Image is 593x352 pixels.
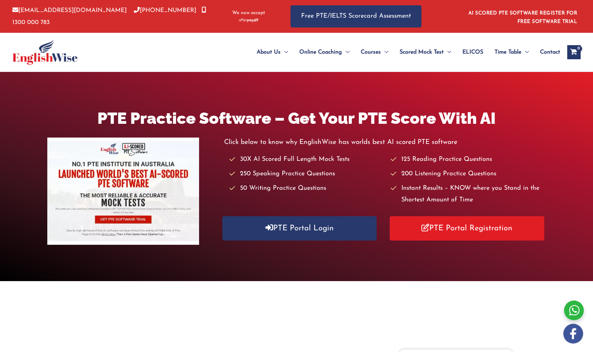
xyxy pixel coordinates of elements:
p: Click below to know why EnglishWise has worlds best AI scored PTE software [224,136,546,148]
span: Menu Toggle [444,40,451,65]
span: Menu Toggle [342,40,349,65]
li: 125 Reading Practice Questions [391,154,545,165]
span: Contact [540,40,560,65]
aside: Header Widget 1 [464,5,581,28]
a: [EMAIL_ADDRESS][DOMAIN_NAME] [12,7,127,13]
span: Online Coaching [299,40,342,65]
img: white-facebook.png [563,324,583,344]
a: 1300 000 783 [12,7,206,25]
li: 30X AI Scored Full Length Mock Tests [229,154,384,165]
a: AI SCORED PTE SOFTWARE REGISTER FOR FREE SOFTWARE TRIAL [468,11,577,24]
a: About UsMenu Toggle [251,40,294,65]
a: Online CoachingMenu Toggle [294,40,355,65]
span: Menu Toggle [381,40,388,65]
img: cropped-ew-logo [12,40,78,65]
span: Time Table [495,40,521,65]
img: pte-institute-main [47,138,199,245]
li: 250 Speaking Practice Questions [229,168,384,180]
a: View Shopping Cart, empty [567,45,581,59]
li: Instant Results – KNOW where you Stand in the Shortest Amount of Time [391,183,545,206]
a: PTE Portal Login [222,216,377,241]
span: Menu Toggle [521,40,529,65]
li: 200 Listening Practice Questions [391,168,545,180]
a: Time TableMenu Toggle [489,40,534,65]
a: [PHONE_NUMBER] [134,7,196,13]
span: ELICOS [462,40,483,65]
a: Scored Mock TestMenu Toggle [394,40,457,65]
span: Scored Mock Test [400,40,444,65]
img: Afterpay-Logo [239,18,258,22]
span: We now accept [232,10,265,17]
span: Courses [361,40,381,65]
span: Menu Toggle [281,40,288,65]
h1: PTE Practice Software – Get Your PTE Score With AI [47,107,545,129]
a: ELICOS [457,40,489,65]
span: About Us [257,40,281,65]
li: 50 Writing Practice Questions [229,183,384,194]
nav: Site Navigation: Main Menu [240,40,560,65]
a: Free PTE/IELTS Scorecard Assessment [290,5,421,28]
a: CoursesMenu Toggle [355,40,394,65]
a: PTE Portal Registration [390,216,544,241]
a: Contact [534,40,560,65]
